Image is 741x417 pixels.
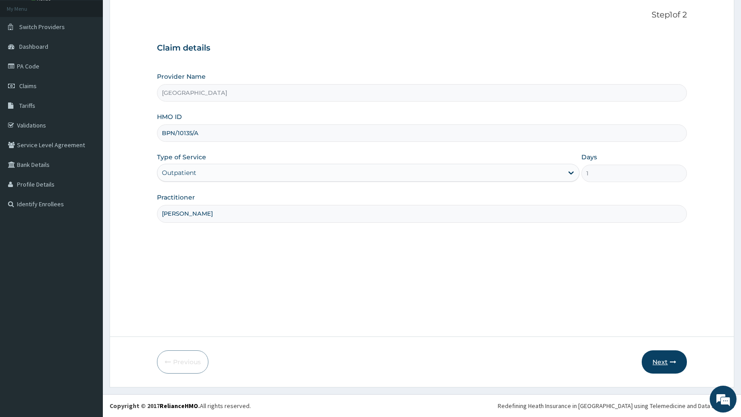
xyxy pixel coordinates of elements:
textarea: Type your message and hit 'Enter' [4,244,170,276]
a: RelianceHMO [160,402,198,410]
div: Chat with us now [47,50,150,62]
span: Switch Providers [19,23,65,31]
input: Enter Name [157,205,687,222]
h3: Claim details [157,43,687,53]
div: Minimize live chat window [147,4,168,26]
span: We're online! [52,113,123,203]
label: Type of Service [157,153,206,162]
label: Practitioner [157,193,195,202]
label: HMO ID [157,112,182,121]
label: Provider Name [157,72,206,81]
label: Days [581,153,597,162]
button: Next [642,350,687,374]
strong: Copyright © 2017 . [110,402,200,410]
div: Redefining Heath Insurance in [GEOGRAPHIC_DATA] using Telemedicine and Data Science! [498,401,734,410]
span: Claims [19,82,37,90]
footer: All rights reserved. [103,394,741,417]
span: Dashboard [19,43,48,51]
span: Tariffs [19,102,35,110]
p: Step 1 of 2 [157,10,687,20]
button: Previous [157,350,208,374]
input: Enter HMO ID [157,124,687,142]
div: Outpatient [162,168,196,177]
img: d_794563401_company_1708531726252_794563401 [17,45,36,67]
